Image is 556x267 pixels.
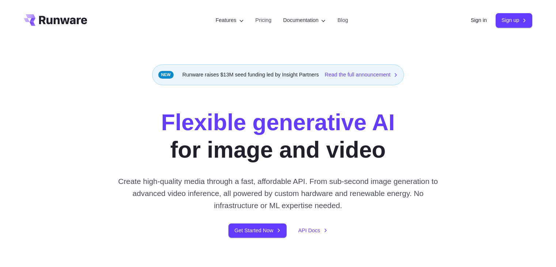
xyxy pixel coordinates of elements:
[471,16,487,25] a: Sign in
[256,16,272,25] a: Pricing
[283,16,326,25] label: Documentation
[216,16,244,25] label: Features
[228,223,286,238] a: Get Started Now
[337,16,348,25] a: Blog
[161,109,395,163] h1: for image and video
[152,64,404,85] div: Runware raises $13M seed funding led by Insight Partners
[325,71,398,79] a: Read the full announcement
[115,175,441,212] p: Create high-quality media through a fast, affordable API. From sub-second image generation to adv...
[496,13,533,27] a: Sign up
[298,226,328,235] a: API Docs
[24,14,87,26] a: Go to /
[161,109,395,135] strong: Flexible generative AI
